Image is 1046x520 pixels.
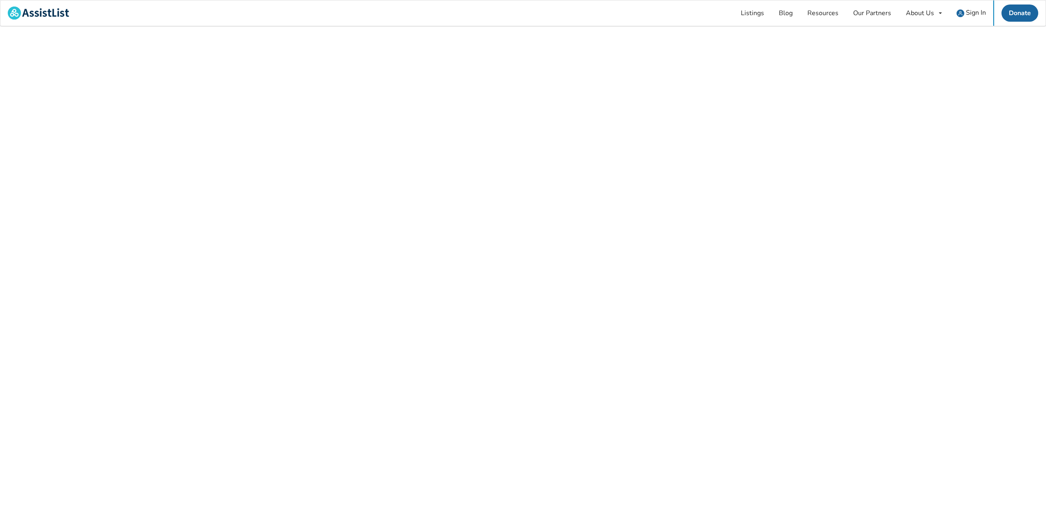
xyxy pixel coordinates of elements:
[957,9,964,17] img: user icon
[8,7,69,20] img: assistlist-logo
[771,0,800,26] a: Blog
[949,0,993,26] a: user icon Sign In
[906,10,934,16] div: About Us
[800,0,846,26] a: Resources
[966,8,986,17] span: Sign In
[846,0,898,26] a: Our Partners
[733,0,771,26] a: Listings
[1001,5,1038,22] a: Donate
